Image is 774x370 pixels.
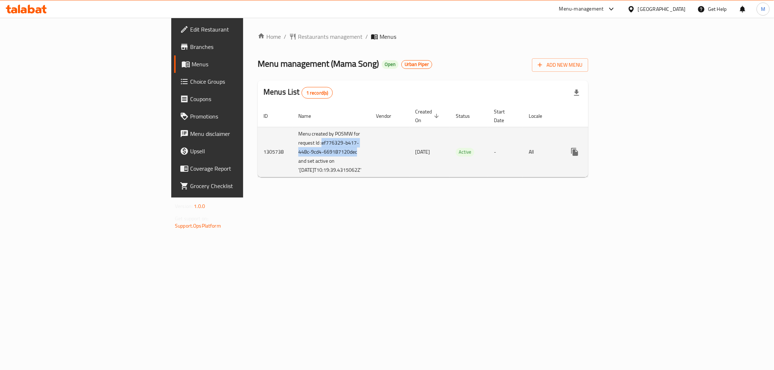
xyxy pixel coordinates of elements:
[174,142,300,160] a: Upsell
[566,143,583,161] button: more
[456,148,474,156] span: Active
[568,84,585,101] div: Export file
[523,127,560,177] td: All
[538,61,582,70] span: Add New Menu
[190,112,295,121] span: Promotions
[456,148,474,157] div: Active
[174,55,300,73] a: Menus
[258,105,642,177] table: enhanced table
[190,129,295,138] span: Menu disclaimer
[583,143,601,161] button: Change Status
[376,112,401,120] span: Vendor
[174,108,300,125] a: Promotions
[190,147,295,155] span: Upsell
[175,201,193,211] span: Version:
[174,73,300,90] a: Choice Groups
[402,61,432,67] span: Urban Piper
[638,5,686,13] div: [GEOGRAPHIC_DATA]
[532,58,588,72] button: Add New Menu
[263,112,277,120] span: ID
[380,32,396,41] span: Menus
[174,177,300,195] a: Grocery Checklist
[175,214,208,223] span: Get support on:
[415,107,441,125] span: Created On
[192,60,295,68] span: Menus
[298,112,320,120] span: Name
[190,182,295,190] span: Grocery Checklist
[263,87,333,99] h2: Menus List
[761,5,765,13] span: M
[560,105,642,127] th: Actions
[302,90,333,96] span: 1 record(s)
[365,32,368,41] li: /
[194,201,205,211] span: 1.0.0
[190,25,295,34] span: Edit Restaurant
[488,127,523,177] td: -
[174,21,300,38] a: Edit Restaurant
[289,32,363,41] a: Restaurants management
[190,42,295,51] span: Branches
[298,32,363,41] span: Restaurants management
[190,164,295,173] span: Coverage Report
[415,147,430,157] span: [DATE]
[382,60,398,69] div: Open
[494,107,514,125] span: Start Date
[190,95,295,103] span: Coupons
[529,112,552,120] span: Locale
[559,5,604,13] div: Menu-management
[174,125,300,142] a: Menu disclaimer
[190,77,295,86] span: Choice Groups
[174,38,300,55] a: Branches
[302,87,333,99] div: Total records count
[258,32,588,41] nav: breadcrumb
[174,160,300,177] a: Coverage Report
[382,61,398,67] span: Open
[174,90,300,108] a: Coupons
[175,221,221,230] a: Support.OpsPlatform
[456,112,479,120] span: Status
[258,55,379,72] span: Menu management ( Mama Song )
[292,127,370,177] td: Menu created by POSMW for request Id :ef776329-b417-448c-9cd4-669187120dec and set active on '[DA...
